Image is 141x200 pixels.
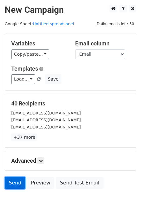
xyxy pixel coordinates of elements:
a: Load... [11,74,35,84]
a: Templates [11,65,38,72]
h5: Email column [75,40,130,47]
a: Untitled spreadsheet [33,21,74,26]
button: Save [45,74,61,84]
a: +37 more [11,133,37,141]
small: [EMAIL_ADDRESS][DOMAIN_NAME] [11,118,81,122]
a: Send [5,177,25,189]
h5: Variables [11,40,66,47]
small: [EMAIL_ADDRESS][DOMAIN_NAME] [11,125,81,129]
span: Daily emails left: 50 [95,21,136,27]
a: Preview [27,177,54,189]
a: Send Test Email [56,177,103,189]
h2: New Campaign [5,5,136,15]
a: Copy/paste... [11,49,49,59]
small: [EMAIL_ADDRESS][DOMAIN_NAME] [11,111,81,115]
h5: 40 Recipients [11,100,130,107]
h5: Advanced [11,157,130,164]
iframe: Chat Widget [110,170,141,200]
a: Daily emails left: 50 [95,21,136,26]
small: Google Sheet: [5,21,75,26]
